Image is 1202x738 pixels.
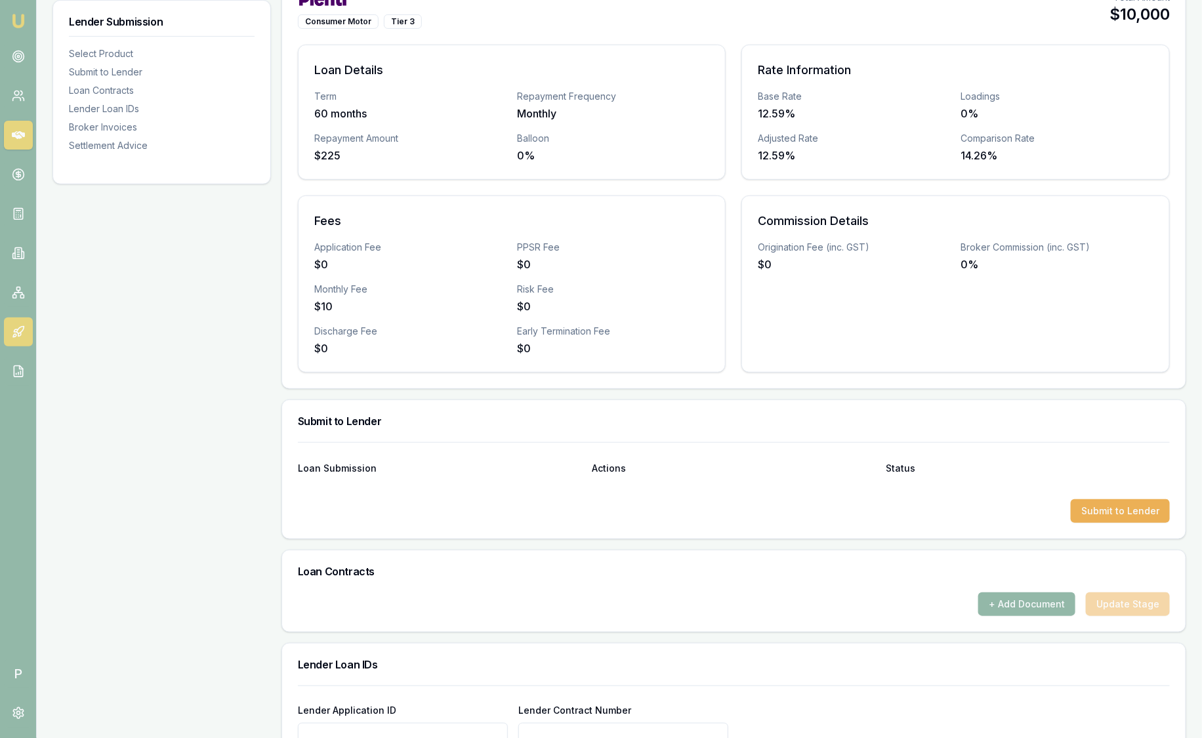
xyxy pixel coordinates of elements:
[314,298,507,314] div: $10
[517,298,709,314] div: $0
[10,13,26,29] img: emu-icon-u.png
[961,132,1153,145] div: Comparison Rate
[517,148,709,163] div: 0%
[69,66,255,79] div: Submit to Lender
[886,464,1170,473] div: Status
[517,241,709,254] div: PPSR Fee
[298,14,379,29] div: Consumer Motor
[69,121,255,134] div: Broker Invoices
[758,132,950,145] div: Adjusted Rate
[961,148,1153,163] div: 14.26%
[314,212,710,230] h3: Fees
[69,16,255,27] h3: Lender Submission
[517,325,709,338] div: Early Termination Fee
[384,14,422,29] div: Tier 3
[517,340,709,356] div: $0
[298,705,396,716] label: Lender Application ID
[592,464,875,473] div: Actions
[298,566,1170,577] h3: Loan Contracts
[298,416,1170,426] h3: Submit to Lender
[1071,499,1170,523] button: Submit to Lender
[961,106,1153,121] div: 0%
[758,241,950,254] div: Origination Fee (inc. GST)
[758,212,1153,230] h3: Commission Details
[961,241,1153,254] div: Broker Commission (inc. GST)
[1109,4,1170,25] div: $10,000
[298,659,1170,670] h3: Lender Loan IDs
[298,464,581,473] div: Loan Submission
[758,61,1153,79] h3: Rate Information
[314,148,507,163] div: $225
[517,132,709,145] div: Balloon
[961,90,1153,103] div: Loadings
[314,325,507,338] div: Discharge Fee
[517,106,709,121] div: Monthly
[518,705,631,716] label: Lender Contract Number
[758,106,950,121] div: 12.59%
[314,132,507,145] div: Repayment Amount
[978,592,1075,616] button: + Add Document
[69,102,255,115] div: Lender Loan IDs
[4,659,33,688] span: P
[314,61,710,79] h3: Loan Details
[314,241,507,254] div: Application Fee
[758,256,950,272] div: $0
[517,283,709,296] div: Risk Fee
[517,90,709,103] div: Repayment Frequency
[314,90,507,103] div: Term
[314,256,507,272] div: $0
[314,106,507,121] div: 60 months
[314,340,507,356] div: $0
[69,47,255,60] div: Select Product
[758,148,950,163] div: 12.59%
[758,90,950,103] div: Base Rate
[961,256,1153,272] div: 0%
[69,84,255,97] div: Loan Contracts
[69,139,255,152] div: Settlement Advice
[517,256,709,272] div: $0
[314,283,507,296] div: Monthly Fee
